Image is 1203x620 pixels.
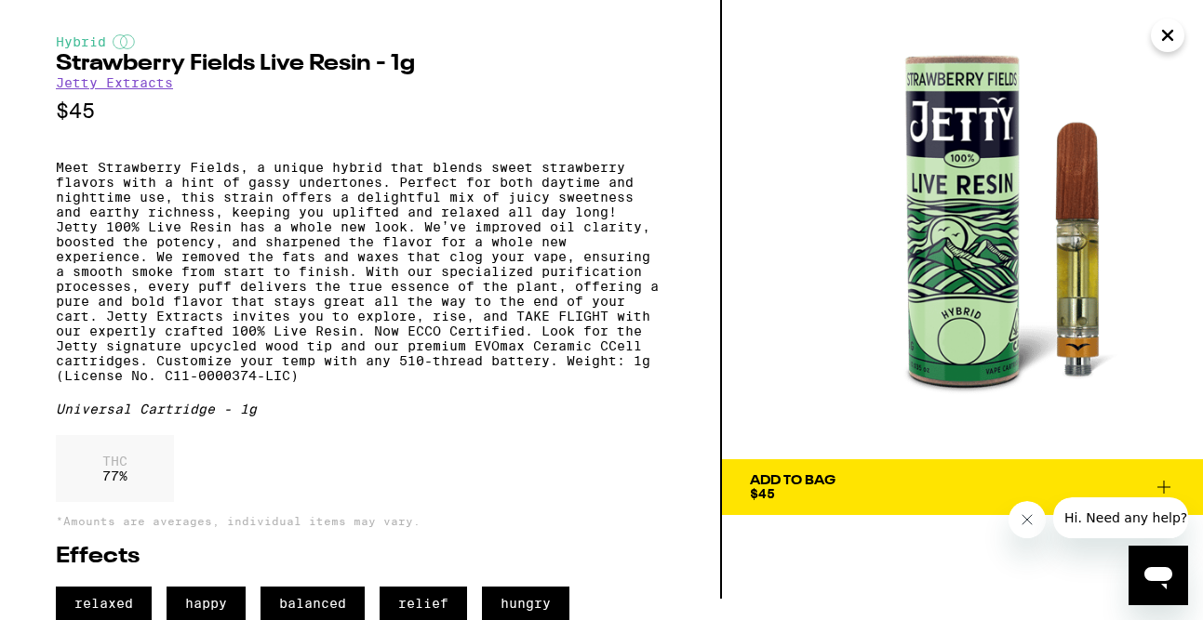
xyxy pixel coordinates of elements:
[56,587,152,620] span: relaxed
[56,160,664,383] p: Meet Strawberry Fields, a unique hybrid that blends sweet strawberry flavors with a hint of gassy...
[56,402,664,416] div: Universal Cartridge - 1g
[261,587,365,620] span: balanced
[56,546,664,568] h2: Effects
[102,454,127,468] p: THC
[380,587,467,620] span: relief
[56,34,664,49] div: Hybrid
[750,474,835,487] div: Add To Bag
[167,587,246,620] span: happy
[1009,501,1046,538] iframe: Close message
[1129,546,1188,605] iframe: Button to launch messaging window
[113,34,135,49] img: hybridColor.svg
[1053,497,1188,538] iframe: Message from company
[56,435,174,502] div: 77 %
[56,99,664,123] p: $45
[56,515,664,527] p: *Amounts are averages, individual items may vary.
[482,587,569,620] span: hungry
[750,486,775,501] span: $45
[56,53,664,75] h2: Strawberry Fields Live Resin - 1g
[722,459,1203,515] button: Add To Bag$45
[1151,19,1184,52] button: Close
[56,75,173,90] a: Jetty Extracts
